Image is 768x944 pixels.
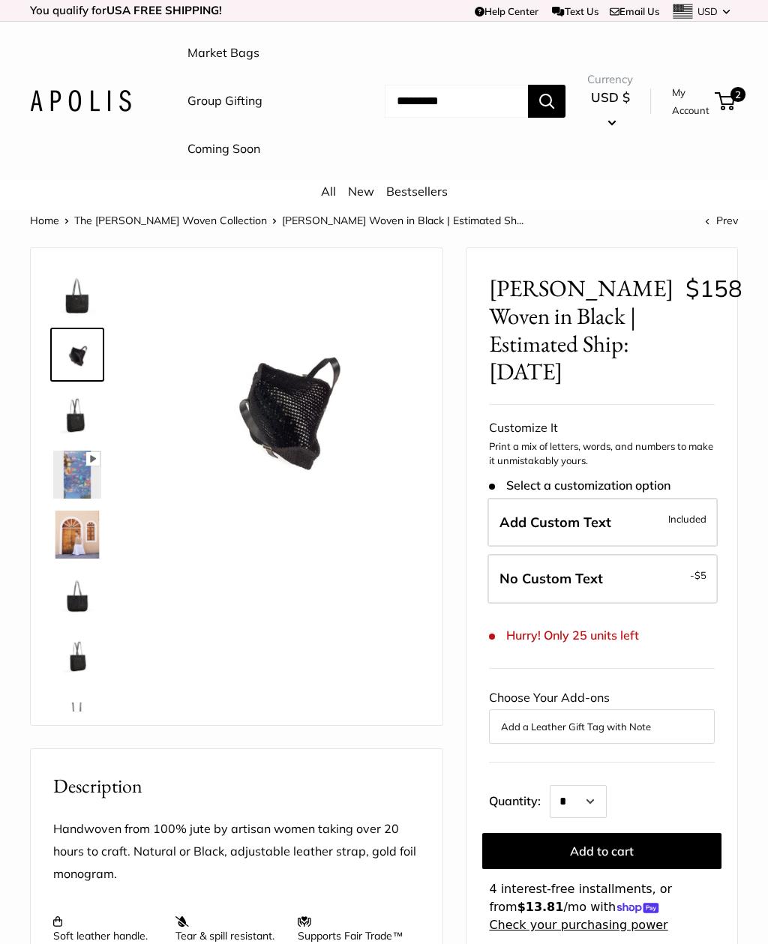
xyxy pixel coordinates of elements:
[552,5,598,17] a: Text Us
[489,478,670,493] span: Select a customization option
[348,184,374,199] a: New
[489,781,550,818] label: Quantity:
[187,42,259,64] a: Market Bags
[53,631,101,679] img: Mercado Woven in Black | Estimated Ship: Oct. 19th
[694,569,706,581] span: $5
[499,570,603,587] span: No Custom Text
[705,214,738,227] a: Prev
[30,211,523,230] nav: Breadcrumb
[489,687,715,744] div: Choose Your Add-ons
[30,214,59,227] a: Home
[53,391,101,439] img: Mercado Woven in Black | Estimated Ship: Oct. 19th
[487,554,718,604] label: Leave Blank
[282,214,523,227] span: [PERSON_NAME] Woven in Black | Estimated Sh...
[50,628,104,682] a: Mercado Woven in Black | Estimated Ship: Oct. 19th
[50,568,104,622] a: Mercado Woven in Black | Estimated Ship: Oct. 19th
[591,89,630,105] span: USD $
[50,508,104,562] a: Mercado Woven in Black | Estimated Ship: Oct. 19th
[30,90,131,112] img: Apolis
[697,5,718,17] span: USD
[187,138,260,160] a: Coming Soon
[475,5,538,17] a: Help Center
[385,85,528,118] input: Search...
[482,833,721,869] button: Add to cart
[53,772,420,801] h2: Description
[53,916,160,943] p: Soft leather handle.
[528,85,565,118] button: Search
[672,83,709,120] a: My Account
[53,691,101,739] img: Mercado Woven in Black | Estimated Ship: Oct. 19th
[53,271,101,319] img: Mercado Woven in Black | Estimated Ship: Oct. 19th
[489,439,715,469] p: Print a mix of letters, words, and numbers to make it unmistakably yours.
[489,417,715,439] div: Customize It
[53,511,101,559] img: Mercado Woven in Black | Estimated Ship: Oct. 19th
[610,5,659,17] a: Email Us
[298,916,405,943] p: Supports Fair Trade™
[106,3,222,17] strong: USA FREE SHIPPING!
[175,916,283,943] p: Tear & spill resistant.
[53,331,101,379] img: Mercado Woven in Black | Estimated Ship: Oct. 19th
[487,498,718,547] label: Add Custom Text
[489,274,673,386] span: [PERSON_NAME] Woven in Black | Estimated Ship: [DATE]
[730,87,745,102] span: 2
[587,69,633,90] span: Currency
[685,274,742,303] span: $158
[50,688,104,742] a: Mercado Woven in Black | Estimated Ship: Oct. 19th
[50,328,104,382] a: Mercado Woven in Black | Estimated Ship: Oct. 19th
[386,184,448,199] a: Bestsellers
[53,821,416,881] span: Handwoven from 100% jute by artisan women taking over 20 hours to craft. Natural or Black, adjust...
[587,85,633,133] button: USD $
[501,718,703,736] button: Add a Leather Gift Tag with Note
[187,90,262,112] a: Group Gifting
[668,510,706,528] span: Included
[690,566,706,584] span: -
[151,271,420,540] img: Mercado Woven in Black | Estimated Ship: Oct. 19th
[499,514,611,531] span: Add Custom Text
[53,451,101,499] img: Mercado Woven in Black | Estimated Ship: Oct. 19th
[53,571,101,619] img: Mercado Woven in Black | Estimated Ship: Oct. 19th
[489,628,638,643] span: Hurry! Only 25 units left
[50,448,104,502] a: Mercado Woven in Black | Estimated Ship: Oct. 19th
[321,184,336,199] a: All
[50,388,104,442] a: Mercado Woven in Black | Estimated Ship: Oct. 19th
[74,214,267,227] a: The [PERSON_NAME] Woven Collection
[716,92,735,110] a: 2
[50,268,104,322] a: Mercado Woven in Black | Estimated Ship: Oct. 19th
